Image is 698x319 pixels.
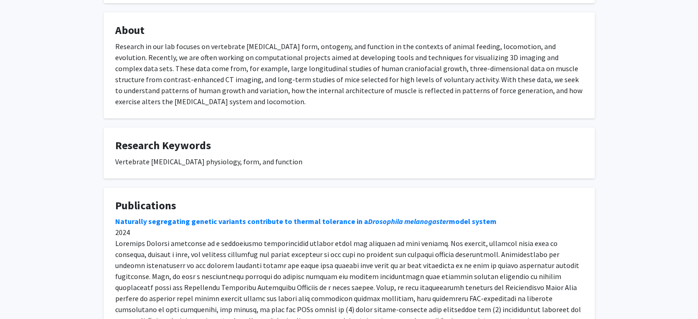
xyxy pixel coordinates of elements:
h4: Research Keywords [115,139,583,152]
em: Drosophila melanogaster [368,217,449,226]
a: Naturally segregating genetic variants contribute to thermal tolerance in aDrosophila melanogaste... [115,217,497,226]
iframe: Chat [7,278,39,312]
h4: Publications [115,199,583,213]
div: Vertebrate [MEDICAL_DATA] physiology, form, and function [115,156,583,167]
div: Research in our lab focuses on vertebrate [MEDICAL_DATA] form, ontogeny, and function in the cont... [115,41,583,107]
h4: About [115,24,583,37]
